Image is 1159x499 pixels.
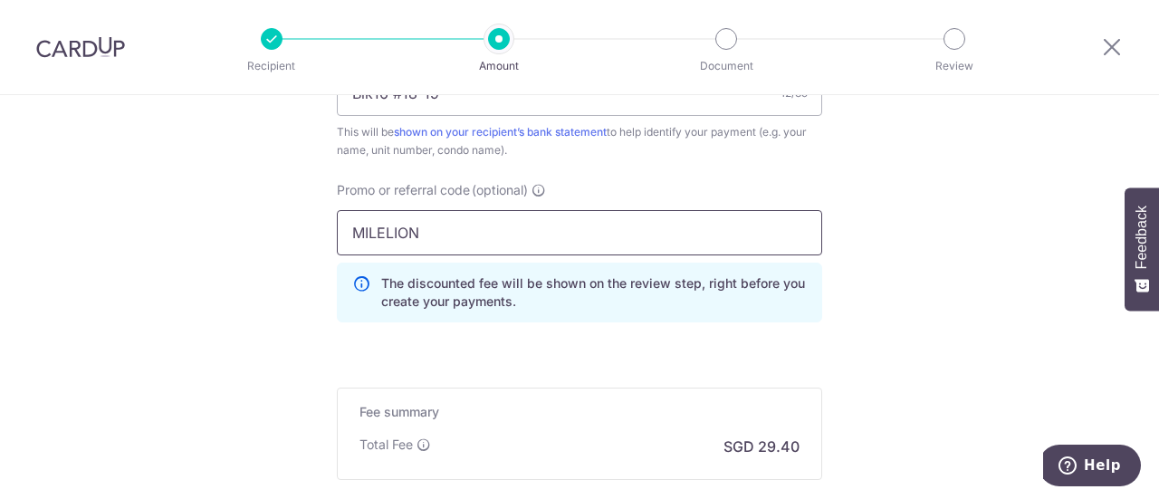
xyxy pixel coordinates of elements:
p: Review [887,57,1021,75]
a: shown on your recipient’s bank statement [394,125,607,139]
div: This will be to help identify your payment (e.g. your name, unit number, condo name). [337,123,822,159]
img: CardUp [36,36,125,58]
p: Document [659,57,793,75]
h5: Fee summary [359,403,800,421]
p: SGD 29.40 [723,436,800,457]
button: Feedback - Show survey [1125,187,1159,311]
p: Recipient [205,57,339,75]
iframe: Opens a widget where you can find more information [1043,445,1141,490]
span: (optional) [472,181,528,199]
p: Amount [432,57,566,75]
p: Total Fee [359,436,413,454]
p: The discounted fee will be shown on the review step, right before you create your payments. [381,274,807,311]
span: Promo or referral code [337,181,470,199]
span: Feedback [1134,206,1150,269]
